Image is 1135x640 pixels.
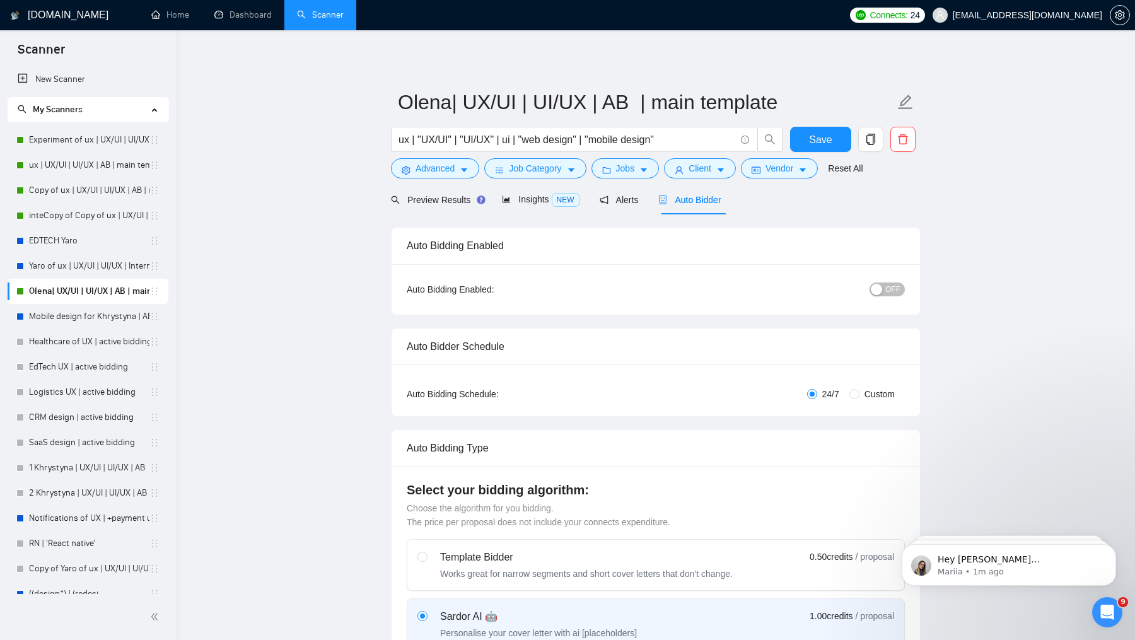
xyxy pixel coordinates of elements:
[149,589,160,599] span: holder
[29,329,149,354] a: Healthcare of UX | active bidding
[757,127,783,152] button: search
[8,40,75,67] span: Scanner
[149,387,160,397] span: holder
[856,550,894,563] span: / proposal
[765,161,793,175] span: Vendor
[856,610,894,622] span: / proposal
[936,11,945,20] span: user
[407,282,573,296] div: Auto Bidding Enabled:
[856,10,866,20] img: upwork-logo.png
[151,9,189,20] a: homeHome
[149,211,160,221] span: holder
[149,463,160,473] span: holder
[8,253,168,279] li: Yaro of ux | UX/UI | UI/UX | Intermediate
[149,185,160,195] span: holder
[149,236,160,246] span: holder
[29,430,149,455] a: SaaS design | active bidding
[870,8,907,22] span: Connects:
[8,354,168,380] li: EdTech UX | active bidding
[591,158,660,178] button: folderJobscaret-down
[8,127,168,153] li: Experiment of ux | UX/UI | UI/UX | AB | main template
[149,564,160,574] span: holder
[18,105,26,113] span: search
[8,329,168,354] li: Healthcare of UX | active bidding
[8,430,168,455] li: SaaS design | active bidding
[149,412,160,422] span: holder
[1092,597,1122,627] iframe: Intercom live chat
[616,161,635,175] span: Jobs
[741,136,749,144] span: info-circle
[29,556,149,581] a: Copy of Yaro of ux | UX/UI | UI/UX | Intermediate
[149,438,160,448] span: holder
[440,567,733,580] div: Works great for narrow segments and short cover letters that don't change.
[658,195,667,204] span: robot
[150,610,163,623] span: double-left
[8,228,168,253] li: EDTECH Yaro
[8,304,168,329] li: Mobile design for Khrystyna | AB
[911,8,920,22] span: 24
[440,609,637,624] div: Sardor AI 🤖
[8,581,168,607] li: ((design*) | (redesi
[391,195,400,204] span: search
[149,488,160,498] span: holder
[600,195,639,205] span: Alerts
[890,127,916,152] button: delete
[149,311,160,322] span: holder
[741,158,818,178] button: idcardVendorcaret-down
[828,161,863,175] a: Reset All
[214,9,272,20] a: dashboardDashboard
[810,550,853,564] span: 0.50 credits
[891,134,915,145] span: delete
[29,380,149,405] a: Logistics UX | active bidding
[8,380,168,405] li: Logistics UX | active bidding
[29,354,149,380] a: EdTech UX | active bidding
[407,387,573,401] div: Auto Bidding Schedule:
[484,158,586,178] button: barsJob Categorycaret-down
[1110,5,1130,25] button: setting
[29,480,149,506] a: 2 Khrystyna | UX/UI | UI/UX | AB
[509,161,561,175] span: Job Category
[858,127,883,152] button: copy
[8,203,168,228] li: inteCopy of Copy of ux | UX/UI | UI/UX | AB | main template
[495,165,504,175] span: bars
[859,134,883,145] span: copy
[883,518,1135,606] iframe: Intercom notifications message
[29,279,149,304] a: Olena| UX/UI | UI/UX | AB | main template
[391,195,482,205] span: Preview Results
[1110,10,1130,20] a: setting
[817,387,844,401] span: 24/7
[758,134,782,145] span: search
[149,160,160,170] span: holder
[29,531,149,556] a: RN | 'React native'
[407,481,905,499] h4: Select your bidding algorithm:
[440,550,733,565] div: Template Bidder
[29,178,149,203] a: Copy of ux | UX/UI | UI/UX | AB | main template
[149,538,160,549] span: holder
[8,531,168,556] li: RN | 'React native'
[475,194,487,206] div: Tooltip anchor
[8,480,168,506] li: 2 Khrystyna | UX/UI | UI/UX | AB
[297,9,344,20] a: searchScanner
[8,455,168,480] li: 1 Khrystyna | UX/UI | UI/UX | AB
[8,405,168,430] li: CRM design | active bidding
[149,337,160,347] span: holder
[399,132,735,148] input: Search Freelance Jobs...
[502,195,511,204] span: area-chart
[407,503,670,527] span: Choose the algorithm for you bidding. The price per proposal does not include your connects expen...
[149,261,160,271] span: holder
[8,506,168,531] li: Notifications of UX | +payment unverified | AN
[552,193,579,207] span: NEW
[600,195,608,204] span: notification
[29,228,149,253] a: EDTECH Yaro
[752,165,760,175] span: idcard
[639,165,648,175] span: caret-down
[8,67,168,92] li: New Scanner
[11,6,20,26] img: logo
[29,253,149,279] a: Yaro of ux | UX/UI | UI/UX | Intermediate
[29,153,149,178] a: ux | UX/UI | UI/UX | AB | main template
[897,94,914,110] span: edit
[810,609,853,623] span: 1.00 credits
